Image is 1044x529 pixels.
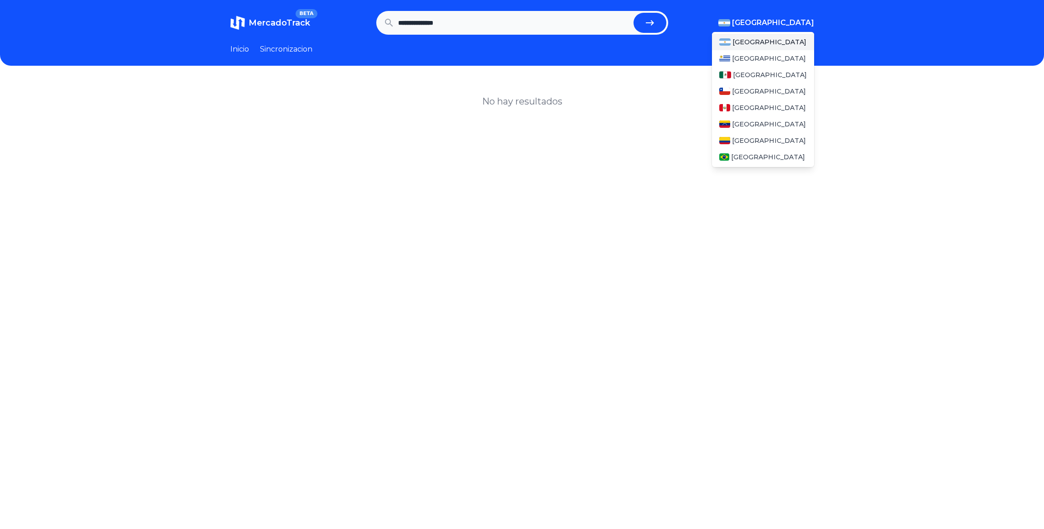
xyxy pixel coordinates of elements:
[712,50,814,67] a: Uruguay[GEOGRAPHIC_DATA]
[732,17,814,28] span: [GEOGRAPHIC_DATA]
[712,67,814,83] a: Mexico[GEOGRAPHIC_DATA]
[731,152,805,162] span: [GEOGRAPHIC_DATA]
[732,37,806,47] span: [GEOGRAPHIC_DATA]
[249,18,310,28] span: MercadoTrack
[712,132,814,149] a: Colombia[GEOGRAPHIC_DATA]
[712,149,814,165] a: Brasil[GEOGRAPHIC_DATA]
[733,70,807,79] span: [GEOGRAPHIC_DATA]
[732,54,806,63] span: [GEOGRAPHIC_DATA]
[718,17,814,28] button: [GEOGRAPHIC_DATA]
[732,120,806,129] span: [GEOGRAPHIC_DATA]
[230,16,310,30] a: MercadoTrackBETA
[719,88,730,95] img: Chile
[732,87,806,96] span: [GEOGRAPHIC_DATA]
[230,44,249,55] a: Inicio
[719,55,730,62] img: Uruguay
[719,153,730,161] img: Brasil
[712,100,814,116] a: Peru[GEOGRAPHIC_DATA]
[718,19,730,26] img: Argentina
[296,9,317,18] span: BETA
[732,136,806,145] span: [GEOGRAPHIC_DATA]
[719,104,730,111] img: Peru
[712,116,814,132] a: Venezuela[GEOGRAPHIC_DATA]
[719,137,730,144] img: Colombia
[712,83,814,100] a: Chile[GEOGRAPHIC_DATA]
[732,103,806,112] span: [GEOGRAPHIC_DATA]
[719,71,731,79] img: Mexico
[712,34,814,50] a: Argentina[GEOGRAPHIC_DATA]
[260,44,312,55] a: Sincronizacion
[482,95,562,108] h1: No hay resultados
[230,16,245,30] img: MercadoTrack
[719,38,731,46] img: Argentina
[719,120,730,128] img: Venezuela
